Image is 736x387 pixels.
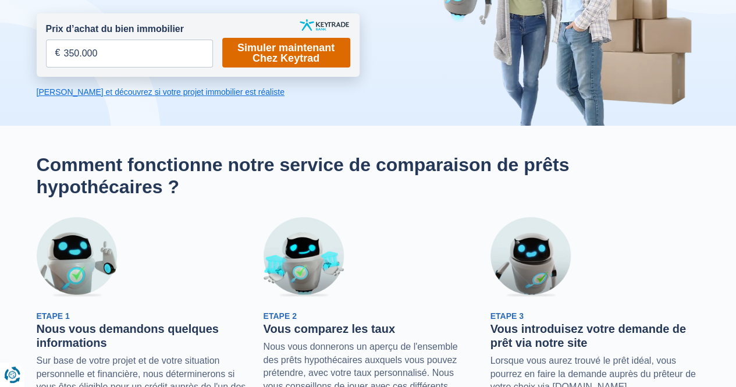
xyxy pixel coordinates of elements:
[46,23,184,36] label: Prix d’achat du bien immobilier
[37,322,246,350] h3: Nous vous demandons quelques informations
[37,217,117,297] img: Etape 1
[264,217,344,297] img: Etape 2
[264,311,297,321] span: Etape 2
[222,38,350,68] a: Simuler maintenant Chez Keytrad
[490,322,700,350] h3: Vous introduisez votre demande de prêt via notre site
[37,86,360,98] a: [PERSON_NAME] et découvrez si votre projet immobilier est réaliste
[264,322,473,336] h3: Vous comparez les taux
[490,311,524,321] span: Etape 3
[490,217,571,297] img: Etape 3
[37,311,70,321] span: Etape 1
[300,19,349,31] img: keytrade
[55,47,61,60] span: €
[37,154,700,198] h2: Comment fonctionne notre service de comparaison de prêts hypothécaires ?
